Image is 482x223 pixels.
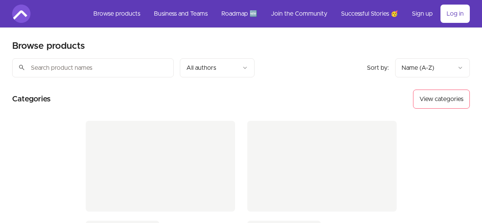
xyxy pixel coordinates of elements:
a: Successful Stories 🥳 [335,5,404,23]
button: View categories [413,90,470,109]
a: Join the Community [265,5,333,23]
a: Log in [440,5,470,23]
button: Product sort options [395,58,470,77]
span: Sort by: [367,65,389,71]
h2: Browse products [12,40,85,52]
h2: Categories [12,90,51,109]
a: Business and Teams [148,5,214,23]
span: search [18,62,25,73]
a: Sign up [406,5,439,23]
a: Roadmap 🆕 [215,5,263,23]
input: Search product names [12,58,174,77]
a: Browse products [87,5,146,23]
nav: Main [87,5,470,23]
img: Amigoscode logo [12,5,30,23]
button: Filter by author [180,58,255,77]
